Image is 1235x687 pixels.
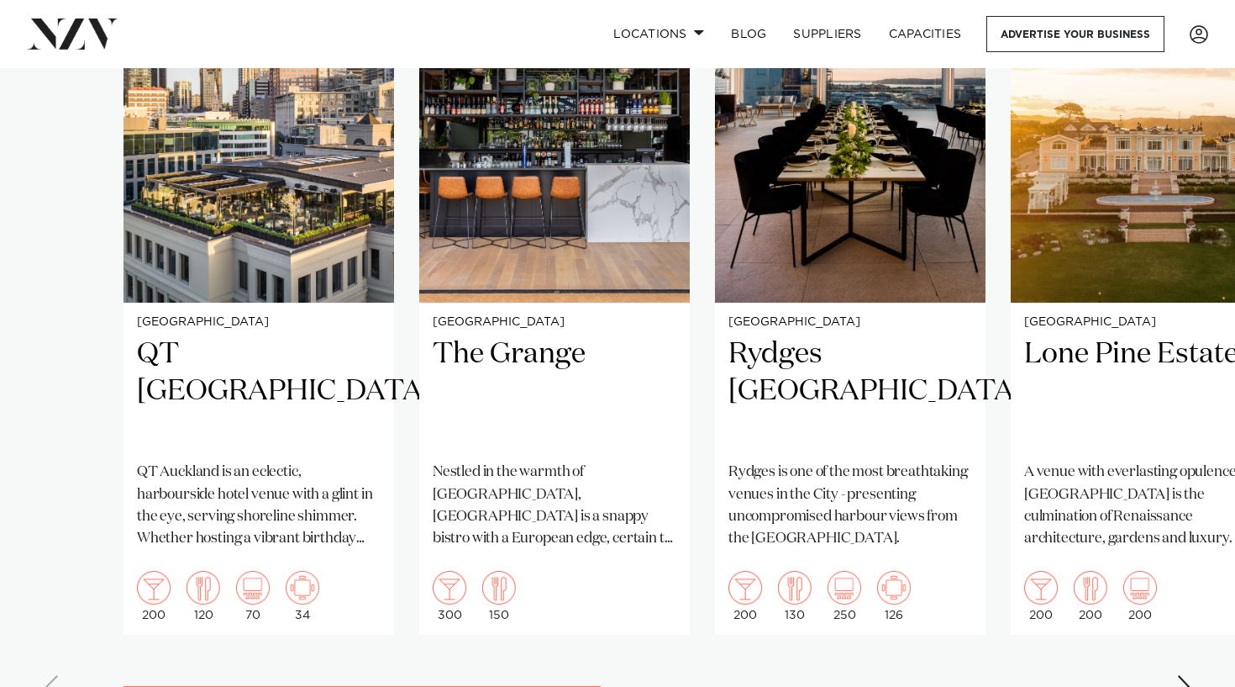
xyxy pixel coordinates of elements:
img: cocktail.png [1024,571,1058,605]
small: [GEOGRAPHIC_DATA] [728,316,972,329]
img: dining.png [187,571,220,605]
a: Advertise your business [986,16,1164,52]
div: 250 [828,571,861,621]
div: 130 [778,571,812,621]
img: nzv-logo.png [27,18,118,49]
img: cocktail.png [728,571,762,605]
img: theatre.png [236,571,270,605]
img: dining.png [482,571,516,605]
h2: QT [GEOGRAPHIC_DATA] [137,336,381,449]
p: Rydges is one of the most breathtaking venues in the City - presenting uncompromised harbour view... [728,462,972,550]
img: cocktail.png [137,571,171,605]
img: theatre.png [1123,571,1157,605]
small: [GEOGRAPHIC_DATA] [433,316,676,329]
p: Nestled in the warmth of [GEOGRAPHIC_DATA], [GEOGRAPHIC_DATA] is a snappy bistro with a European ... [433,462,676,550]
img: theatre.png [828,571,861,605]
a: SUPPLIERS [780,16,875,52]
div: 300 [433,571,466,621]
div: 200 [1123,571,1157,621]
div: 200 [1074,571,1107,621]
a: Locations [600,16,717,52]
div: 200 [728,571,762,621]
div: 120 [187,571,220,621]
h2: The Grange [433,336,676,449]
div: 150 [482,571,516,621]
img: dining.png [778,571,812,605]
img: cocktail.png [433,571,466,605]
a: Capacities [875,16,975,52]
img: meeting.png [286,571,319,605]
a: BLOG [717,16,780,52]
img: meeting.png [877,571,911,605]
h2: Rydges [GEOGRAPHIC_DATA] [728,336,972,449]
div: 34 [286,571,319,621]
div: 70 [236,571,270,621]
img: dining.png [1074,571,1107,605]
div: 200 [137,571,171,621]
p: QT Auckland is an eclectic, harbourside hotel venue with a glint in the eye, serving shoreline sh... [137,462,381,550]
small: [GEOGRAPHIC_DATA] [137,316,381,329]
div: 200 [1024,571,1058,621]
div: 126 [877,571,911,621]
